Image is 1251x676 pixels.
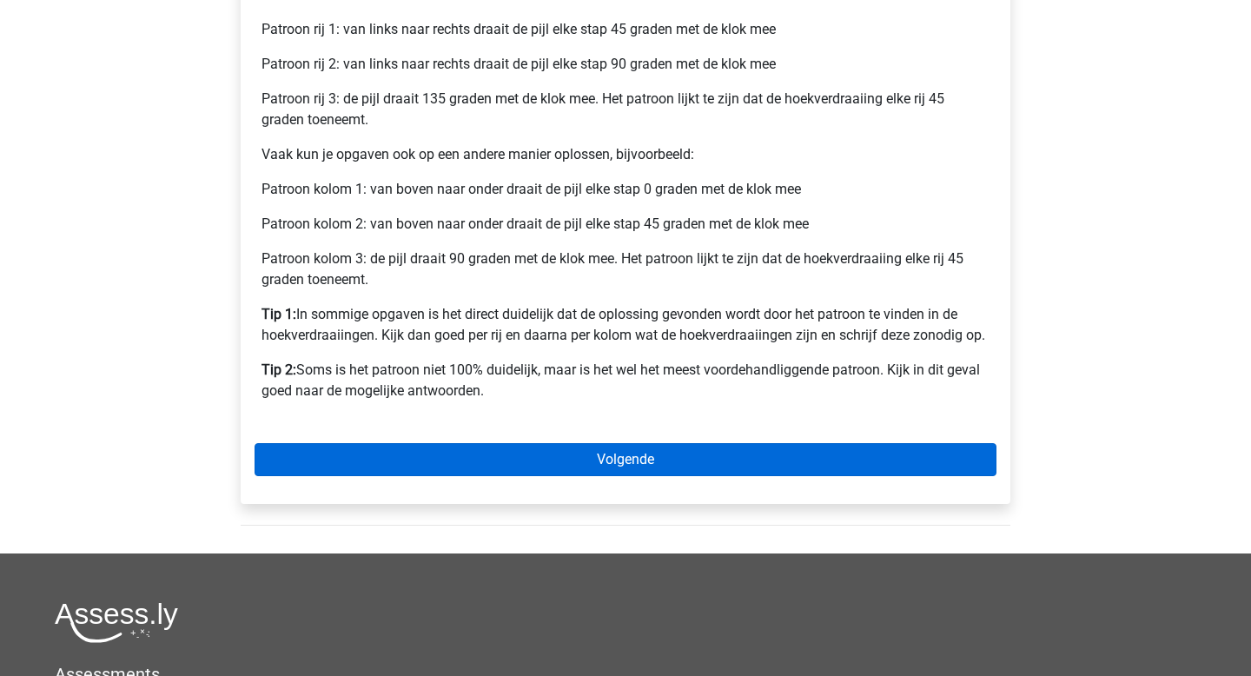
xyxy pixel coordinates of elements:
[261,19,990,40] p: Patroon rij 1: van links naar rechts draait de pijl elke stap 45 graden met de klok mee
[261,249,990,290] p: Patroon kolom 3: de pijl draait 90 graden met de klok mee. Het patroon lijkt te zijn dat de hoekv...
[261,179,990,200] p: Patroon kolom 1: van boven naar onder draait de pijl elke stap 0 graden met de klok mee
[261,360,990,401] p: Soms is het patroon niet 100% duidelijk, maar is het wel het meest voordehandliggende patroon. Ki...
[261,304,990,346] p: In sommige opgaven is het direct duidelijk dat de oplossing gevonden wordt door het patroon te vi...
[261,54,990,75] p: Patroon rij 2: van links naar rechts draait de pijl elke stap 90 graden met de klok mee
[261,306,296,322] b: Tip 1:
[255,443,996,476] a: Volgende
[261,361,296,378] b: Tip 2:
[55,602,178,643] img: Assessly logo
[261,144,990,165] p: Vaak kun je opgaven ook op een andere manier oplossen, bijvoorbeeld:
[261,89,990,130] p: Patroon rij 3: de pijl draait 135 graden met de klok mee. Het patroon lijkt te zijn dat de hoekve...
[261,214,990,235] p: Patroon kolom 2: van boven naar onder draait de pijl elke stap 45 graden met de klok mee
